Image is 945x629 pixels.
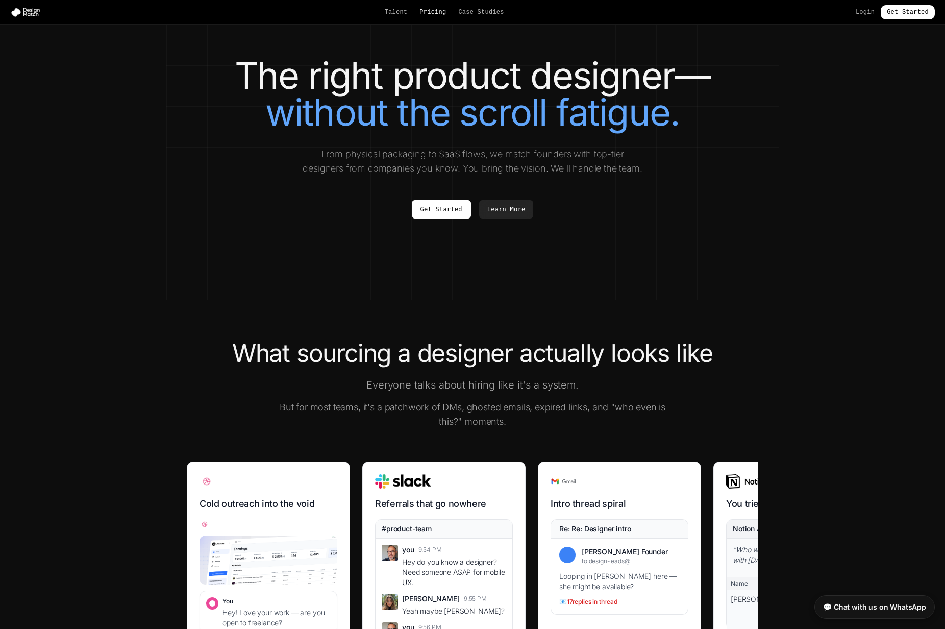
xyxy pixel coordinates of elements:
[582,547,680,557] div: [PERSON_NAME] Founder
[402,606,506,616] div: Yeah maybe [PERSON_NAME]?
[733,545,857,565] div: " Who was that designer we worked with [DATE]? "
[382,545,398,561] img: You
[464,595,487,603] span: 9:55 PM
[418,546,442,554] span: 9:54 PM
[200,536,337,585] img: xMarkets dashboard
[412,200,471,219] a: Get Started
[727,577,760,590] div: Name
[551,474,576,489] img: Gmail
[559,571,680,592] div: Looping in [PERSON_NAME] here — she might be available?
[559,524,631,534] div: Re: Re: Designer intro
[479,200,534,219] a: Learn More
[726,497,864,511] h3: You tried to get organized
[222,608,331,628] div: Hey! Love your work — are you open to freelance?
[10,7,45,17] img: Design Match
[559,598,680,606] div: 📧 17 replies in thread
[402,557,506,588] div: Hey do you know a designer? Need someone ASAP for mobile UX.
[419,8,446,16] a: Pricing
[375,474,431,489] img: Slack
[200,519,210,529] img: Dribbble
[200,474,214,489] img: Dribbble
[726,474,767,489] img: Notion
[582,557,680,565] div: to design-leads@
[458,8,504,16] a: Case Studies
[402,545,414,555] span: you
[277,400,668,429] p: But for most teams, it's a patchwork of DMs, ghosted emails, expired links, and "who even is this...
[733,524,764,534] div: Notion AI
[727,590,760,629] div: [PERSON_NAME]
[385,8,408,16] a: Talent
[301,147,644,176] p: From physical packaging to SaaS flows, we match founders with top-tier designers from companies y...
[187,341,758,366] h2: What sourcing a designer actually looks like
[187,57,758,131] h1: The right product designer—
[814,595,935,619] a: 💬 Chat with us on WhatsApp
[265,90,680,134] span: without the scroll fatigue.
[402,594,460,604] span: [PERSON_NAME]
[382,594,398,610] img: Sarah
[375,497,513,511] h3: Referrals that go nowhere
[277,378,668,392] p: Everyone talks about hiring like it's a system.
[856,8,875,16] a: Login
[200,497,337,511] h3: Cold outreach into the void
[222,597,331,606] div: You
[881,5,935,19] a: Get Started
[382,524,432,534] span: #product-team
[551,497,688,511] h3: Intro thread spiral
